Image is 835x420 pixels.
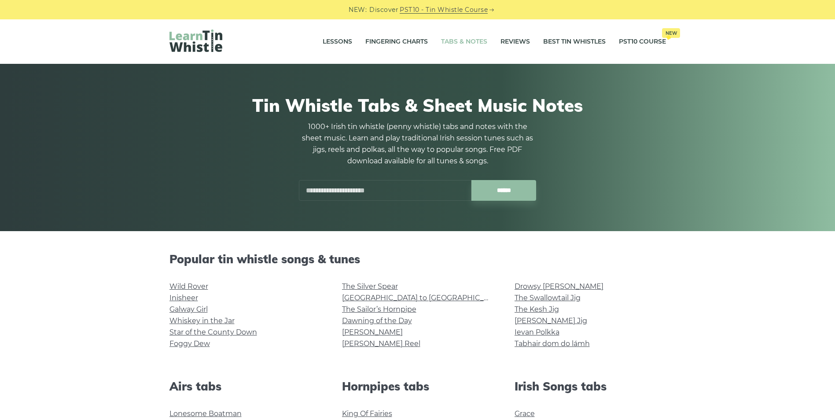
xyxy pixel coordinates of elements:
a: Wild Rover [169,282,208,291]
img: LearnTinWhistle.com [169,29,222,52]
a: Lessons [323,31,352,53]
a: Lonesome Boatman [169,409,242,418]
a: Reviews [500,31,530,53]
h2: Popular tin whistle songs & tunes [169,252,666,266]
h1: Tin Whistle Tabs & Sheet Music Notes [169,95,666,116]
h2: Hornpipes tabs [342,379,493,393]
a: Tabhair dom do lámh [515,339,590,348]
a: The Swallowtail Jig [515,294,581,302]
a: [PERSON_NAME] Jig [515,317,587,325]
a: Drowsy [PERSON_NAME] [515,282,603,291]
a: [PERSON_NAME] [342,328,403,336]
h2: Airs tabs [169,379,321,393]
a: The Silver Spear [342,282,398,291]
a: [GEOGRAPHIC_DATA] to [GEOGRAPHIC_DATA] [342,294,504,302]
a: Inisheer [169,294,198,302]
a: Grace [515,409,535,418]
a: Star of the County Down [169,328,257,336]
a: Dawning of the Day [342,317,412,325]
a: PST10 CourseNew [619,31,666,53]
a: [PERSON_NAME] Reel [342,339,420,348]
a: Galway Girl [169,305,208,313]
a: King Of Fairies [342,409,392,418]
a: Foggy Dew [169,339,210,348]
h2: Irish Songs tabs [515,379,666,393]
a: Best Tin Whistles [543,31,606,53]
a: Fingering Charts [365,31,428,53]
a: The Kesh Jig [515,305,559,313]
span: New [662,28,680,38]
a: The Sailor’s Hornpipe [342,305,416,313]
p: 1000+ Irish tin whistle (penny whistle) tabs and notes with the sheet music. Learn and play tradi... [299,121,537,167]
a: Ievan Polkka [515,328,559,336]
a: Tabs & Notes [441,31,487,53]
a: Whiskey in the Jar [169,317,235,325]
